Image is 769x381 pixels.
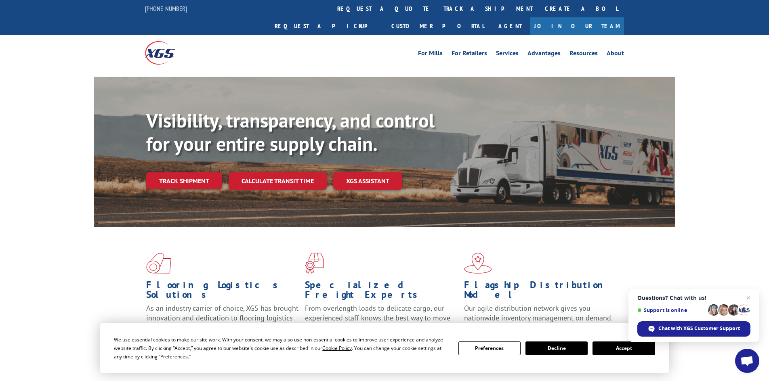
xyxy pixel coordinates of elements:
button: Decline [525,341,588,355]
span: Support is online [637,307,705,313]
button: Preferences [458,341,521,355]
a: For Retailers [452,50,487,59]
a: Calculate transit time [229,172,327,190]
a: Join Our Team [530,17,624,35]
span: As an industry carrier of choice, XGS has brought innovation and dedication to flooring logistics... [146,304,298,332]
p: From overlength loads to delicate cargo, our experienced staff knows the best way to move your fr... [305,304,458,339]
a: For Mills [418,50,443,59]
div: Open chat [735,349,759,373]
div: Chat with XGS Customer Support [637,321,750,337]
a: Advantages [527,50,561,59]
img: xgs-icon-focused-on-flooring-red [305,253,324,274]
span: Chat with XGS Customer Support [658,325,740,332]
span: Questions? Chat with us! [637,295,750,301]
h1: Specialized Freight Experts [305,280,458,304]
div: We use essential cookies to make our site work. With your consent, we may also use non-essential ... [114,335,448,361]
a: Customer Portal [385,17,490,35]
button: Accept [593,341,655,355]
a: Request a pickup [269,17,385,35]
span: Our agile distribution network gives you nationwide inventory management on demand. [464,304,613,322]
b: Visibility, transparency, and control for your entire supply chain. [146,108,435,156]
a: Services [496,50,519,59]
div: Cookie Consent Prompt [100,323,669,373]
img: xgs-icon-flagship-distribution-model-red [464,253,492,274]
a: Agent [490,17,530,35]
span: Close chat [744,293,753,303]
a: [PHONE_NUMBER] [145,4,187,13]
a: XGS ASSISTANT [333,172,402,190]
h1: Flagship Distribution Model [464,280,617,304]
a: Track shipment [146,172,222,189]
a: Resources [569,50,598,59]
img: xgs-icon-total-supply-chain-intelligence-red [146,253,171,274]
span: Preferences [160,353,188,360]
h1: Flooring Logistics Solutions [146,280,299,304]
span: Cookie Policy [322,345,352,352]
a: About [607,50,624,59]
